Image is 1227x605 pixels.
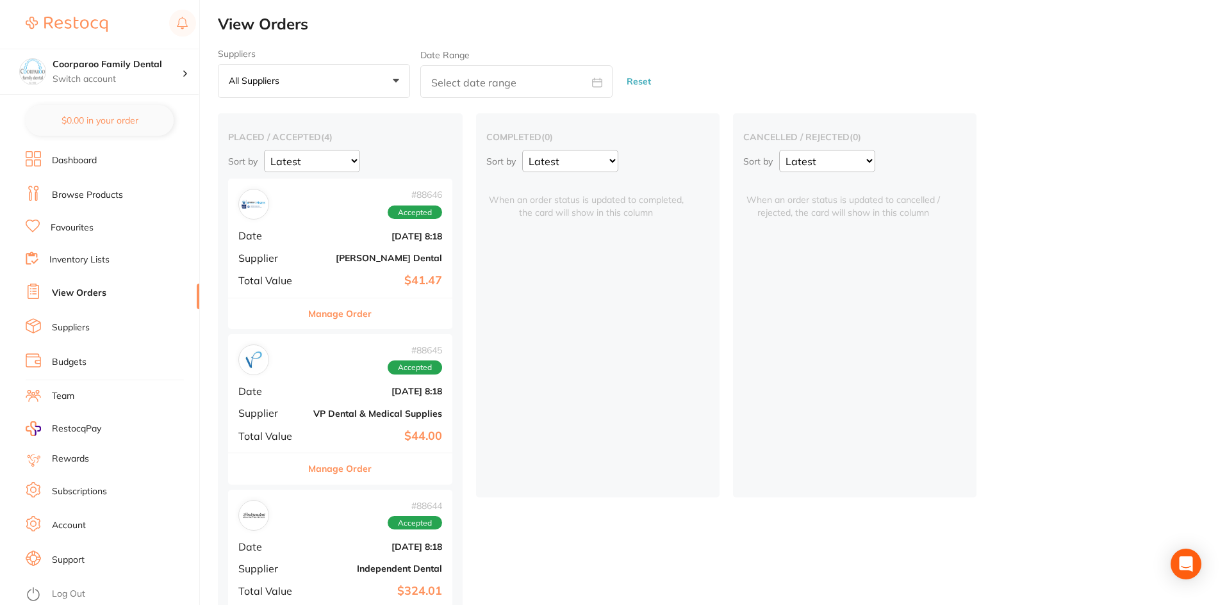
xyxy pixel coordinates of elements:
[388,501,442,511] span: # 88644
[242,348,266,372] img: VP Dental & Medical Supplies
[52,588,85,601] a: Log Out
[49,254,110,266] a: Inventory Lists
[52,554,85,567] a: Support
[53,73,182,86] p: Switch account
[238,385,303,397] span: Date
[228,156,258,167] p: Sort by
[52,189,123,202] a: Browse Products
[52,154,97,167] a: Dashboard
[623,65,655,99] button: Reset
[52,519,86,532] a: Account
[313,253,442,263] b: [PERSON_NAME] Dental
[26,17,108,32] img: Restocq Logo
[743,131,966,143] h2: cancelled / rejected ( 0 )
[218,15,1227,33] h2: View Orders
[308,453,372,484] button: Manage Order
[388,206,442,220] span: Accepted
[218,49,410,59] label: Suppliers
[238,407,303,419] span: Supplier
[228,179,452,329] div: Erskine Dental#88646AcceptedDate[DATE] 8:18Supplier[PERSON_NAME] DentalTotal Value$41.47Manage Order
[228,131,452,143] h2: placed / accepted ( 4 )
[313,408,442,419] b: VP Dental & Medical Supplies
[743,156,773,167] p: Sort by
[420,65,613,98] input: Select date range
[242,192,266,216] img: Erskine Dental
[26,10,108,39] a: Restocq Logo
[53,58,182,71] h4: Coorparoo Family Dental
[486,131,709,143] h2: completed ( 0 )
[486,156,516,167] p: Sort by
[313,386,442,396] b: [DATE] 8:18
[1171,549,1201,579] div: Open Intercom Messenger
[26,421,41,436] img: RestocqPay
[388,360,442,375] span: Accepted
[52,453,89,465] a: Rewards
[52,321,90,334] a: Suppliers
[313,585,442,598] b: $324.01
[238,541,303,553] span: Date
[26,585,195,605] button: Log Out
[420,50,470,60] label: Date Range
[51,222,94,234] a: Favourites
[308,298,372,329] button: Manage Order
[388,190,442,200] span: # 88646
[238,430,303,442] span: Total Value
[238,585,303,597] span: Total Value
[52,485,107,498] a: Subscriptions
[238,275,303,286] span: Total Value
[238,230,303,241] span: Date
[313,563,442,574] b: Independent Dental
[26,105,174,136] button: $0.00 in your order
[52,423,101,435] span: RestocqPay
[313,542,442,552] b: [DATE] 8:18
[238,252,303,264] span: Supplier
[388,345,442,355] span: # 88645
[313,430,442,443] b: $44.00
[388,516,442,530] span: Accepted
[52,287,106,300] a: View Orders
[486,179,686,219] span: When an order status is updated to completed, the card will show in this column
[52,356,86,369] a: Budgets
[313,274,442,287] b: $41.47
[313,231,442,241] b: [DATE] 8:18
[228,334,452,485] div: VP Dental & Medical Supplies#88645AcceptedDate[DATE] 8:18SupplierVP Dental & Medical SuppliesTota...
[242,503,266,528] img: Independent Dental
[218,64,410,99] button: All suppliers
[26,421,101,436] a: RestocqPay
[238,563,303,574] span: Supplier
[20,59,45,85] img: Coorparoo Family Dental
[229,75,284,86] p: All suppliers
[52,390,74,403] a: Team
[743,179,943,219] span: When an order status is updated to cancelled / rejected, the card will show in this column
